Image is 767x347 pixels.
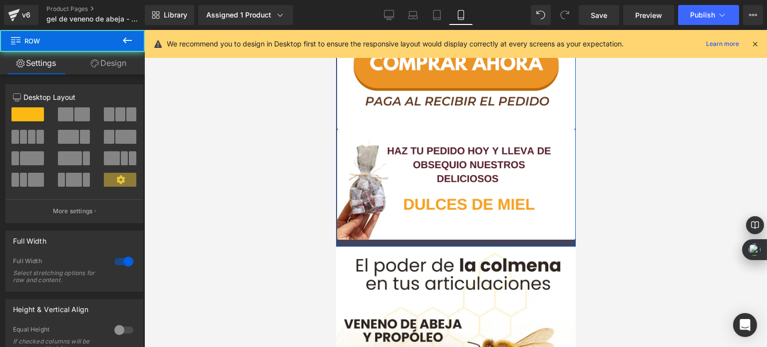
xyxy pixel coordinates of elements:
span: Save [591,10,607,20]
a: New Library [145,5,194,25]
a: Desktop [377,5,401,25]
button: Publish [678,5,739,25]
a: Mobile [449,5,473,25]
div: Full Width [13,257,104,268]
a: Preview [623,5,674,25]
span: Publish [690,11,715,19]
button: Redo [555,5,575,25]
div: Equal Height [13,326,104,336]
p: Desktop Layout [13,92,136,102]
a: Learn more [702,38,743,50]
button: More [743,5,763,25]
div: Select stretching options for row and content. [13,270,103,284]
button: More settings [6,199,143,223]
p: We recommend you to design in Desktop first to ensure the responsive layout would display correct... [167,38,624,49]
button: Undo [531,5,551,25]
a: Product Pages [46,5,161,13]
a: Laptop [401,5,425,25]
a: Design [72,52,145,74]
span: Preview [635,10,662,20]
div: Height & Vertical Align [13,300,88,314]
a: v6 [4,5,38,25]
div: Full Width [13,231,46,245]
span: Row [10,30,110,52]
div: Assigned 1 Product [206,10,285,20]
a: Tablet [425,5,449,25]
span: gel de veneno de abeja - APITOXINA [46,15,142,23]
span: Library [164,10,187,19]
div: Open Intercom Messenger [733,313,757,337]
p: More settings [53,207,93,216]
div: v6 [20,8,32,21]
